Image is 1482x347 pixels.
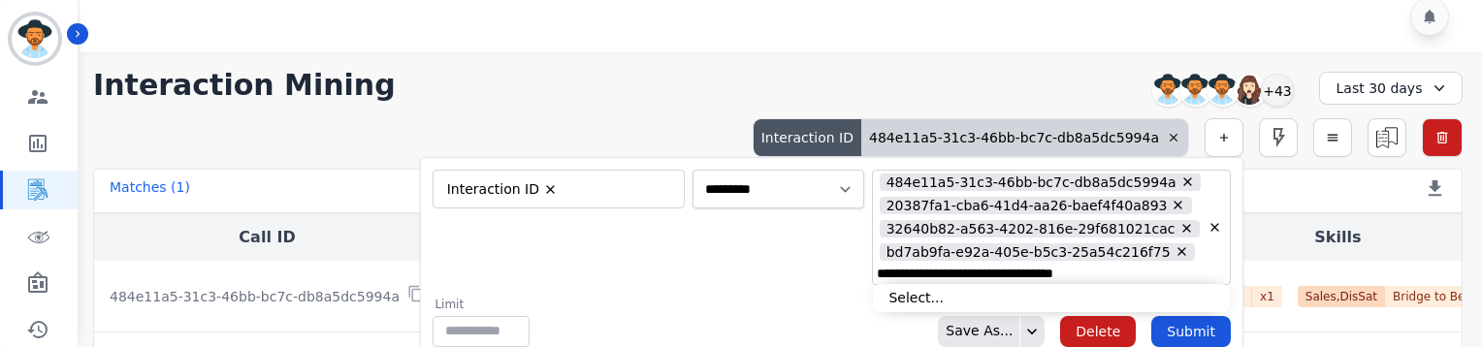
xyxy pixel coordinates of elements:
[543,182,558,197] button: Remove Interaction ID
[880,173,1201,192] li: 484e11a5-31c3-46bb-bc7c-db8a5dc5994a
[754,119,861,156] div: Interaction ID
[1319,72,1463,105] div: Last 30 days
[1151,316,1231,347] button: Submit
[110,287,400,306] p: 484e11a5-31c3-46bb-bc7c-db8a5dc5994a
[880,220,1200,238] li: 32640b82-a563-4202-816e-29f681021cac
[1175,244,1189,259] button: Remove bd7ab9fa-e92a-405e-b5c3-25a54c216f75
[877,171,1204,284] ul: selected options
[1261,74,1294,107] div: +43
[437,177,672,201] ul: selected options
[110,177,190,205] div: Matches ( 1 )
[440,180,564,199] li: Interaction ID
[880,243,1195,262] li: bd7ab9fa-e92a-405e-b5c3-25a54c216f75
[1060,316,1136,347] button: Delete
[1298,286,1385,307] span: Sales,DisSat
[880,197,1192,215] li: 20387fa1-cba6-41d4-aa26-baef4f40a893
[1314,226,1361,249] button: Skills
[938,316,1013,347] div: Save As...
[873,284,1230,312] li: Select...
[239,226,295,249] button: Call ID
[12,16,58,62] img: Bordered avatar
[1208,220,1222,235] button: Remove all
[435,297,530,312] label: Limit
[861,119,1188,156] div: 484e11a5-31c3-46bb-bc7c-db8a5dc5994a
[1171,198,1185,212] button: Remove 20387fa1-cba6-41d4-aa26-baef4f40a893
[1252,286,1282,307] span: x 1
[1180,174,1195,189] button: Remove 484e11a5-31c3-46bb-bc7c-db8a5dc5994a
[1179,221,1194,236] button: Remove 32640b82-a563-4202-816e-29f681021cac
[93,68,396,103] h1: Interaction Mining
